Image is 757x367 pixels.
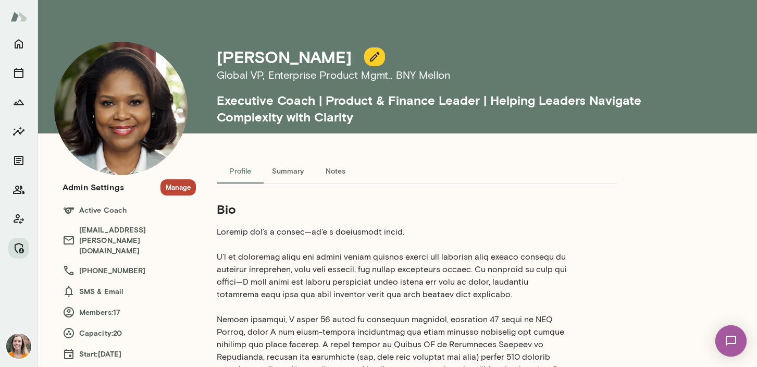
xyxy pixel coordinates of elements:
h6: [EMAIL_ADDRESS][PERSON_NAME][DOMAIN_NAME] [63,225,196,256]
img: Cheryl Mills [54,42,188,175]
h6: Capacity: 20 [63,327,196,339]
button: Sessions [8,63,29,83]
h6: Active Coach [63,204,196,216]
button: Growth Plan [8,92,29,113]
button: Summary [264,158,312,184]
button: Profile [217,158,264,184]
button: Manage [8,238,29,259]
button: Home [8,33,29,54]
button: Insights [8,121,29,142]
button: Notes [312,158,359,184]
h6: [PHONE_NUMBER] [63,264,196,277]
h6: Admin Settings [63,181,124,193]
button: Documents [8,150,29,171]
button: Client app [8,209,29,229]
h4: [PERSON_NAME] [217,47,352,67]
img: Carrie Kelly [6,334,31,359]
button: Members [8,179,29,200]
h6: Start: [DATE] [63,348,196,360]
img: Mento [10,7,27,27]
h6: Members: 17 [63,306,196,319]
h5: Executive Coach | Product & Finance Leader | Helping Leaders Navigate Complexity with Clarity [217,83,667,125]
button: Manage [160,179,196,195]
h5: Bio [217,201,567,217]
h6: SMS & Email [63,285,196,298]
h6: Global VP, Enterprise Product Mgmt. , BNY Mellon [217,67,667,83]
